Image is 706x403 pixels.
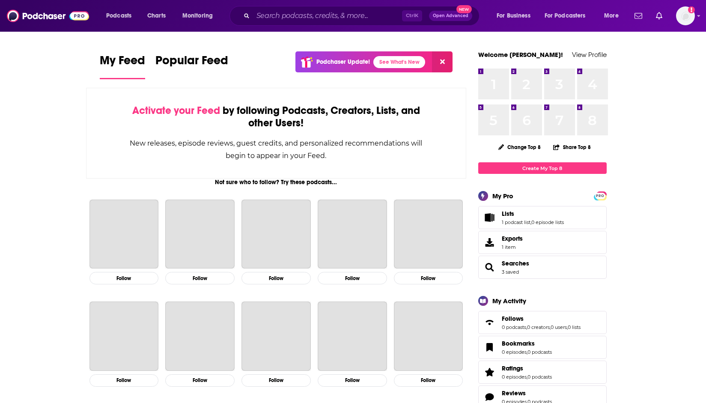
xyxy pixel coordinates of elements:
span: , [567,324,568,330]
span: Bookmarks [502,340,535,347]
a: 0 episode lists [531,219,564,225]
span: My Feed [100,53,145,73]
button: Follow [394,272,463,284]
a: Ratings [502,364,552,372]
button: Follow [394,374,463,387]
span: Ratings [478,361,607,384]
div: New releases, episode reviews, guest credits, and personalized recommendations will begin to appe... [129,137,423,162]
span: For Podcasters [545,10,586,22]
span: Podcasts [106,10,131,22]
span: PRO [595,193,605,199]
div: My Pro [492,192,513,200]
button: open menu [598,9,629,23]
a: Searches [502,260,529,267]
button: Follow [318,272,387,284]
a: Show notifications dropdown [652,9,666,23]
a: Business Wars [241,302,311,371]
svg: Add a profile image [688,6,695,13]
button: Follow [318,374,387,387]
button: Follow [89,374,159,387]
img: User Profile [676,6,695,25]
button: open menu [491,9,541,23]
a: Lists [481,212,498,224]
span: 1 item [502,244,523,250]
a: Reviews [502,389,552,397]
input: Search podcasts, credits, & more... [253,9,402,23]
span: Searches [478,256,607,279]
div: Not sure who to follow? Try these podcasts... [86,179,467,186]
a: 0 users [551,324,567,330]
a: Welcome [PERSON_NAME]! [478,51,563,59]
button: Follow [241,374,311,387]
span: , [527,349,527,355]
button: open menu [176,9,224,23]
div: by following Podcasts, Creators, Lists, and other Users! [129,104,423,129]
a: 3 saved [502,269,519,275]
a: 0 podcasts [527,349,552,355]
span: Reviews [502,389,526,397]
a: Searches [481,261,498,273]
a: PRO [595,192,605,199]
span: , [530,219,531,225]
span: Monitoring [182,10,213,22]
a: Reviews [481,391,498,403]
a: Planet Money [241,200,311,269]
button: open menu [100,9,143,23]
span: Exports [481,236,498,248]
img: Podchaser - Follow, Share and Rate Podcasts [7,8,89,24]
a: Radiolab [89,302,159,371]
span: Lists [478,206,607,229]
a: The Daily [318,200,387,269]
span: New [456,5,472,13]
button: Follow [165,272,235,284]
a: See What's New [373,56,425,68]
a: Exports [478,231,607,254]
button: Share Top 8 [553,139,591,155]
span: For Business [497,10,530,22]
a: Ratings [481,366,498,378]
button: Follow [89,272,159,284]
button: Follow [241,272,311,284]
span: Exports [502,235,523,242]
span: Popular Feed [155,53,228,73]
a: 0 lists [568,324,581,330]
a: Freakonomics Radio [318,302,387,371]
a: View Profile [572,51,607,59]
a: This American Life [165,200,235,269]
span: Ctrl K [402,10,422,21]
a: Follows [481,316,498,328]
span: Ratings [502,364,523,372]
span: Open Advanced [433,14,468,18]
span: Logged in as ncannella [676,6,695,25]
button: Change Top 8 [493,142,546,152]
button: Show profile menu [676,6,695,25]
a: Show notifications dropdown [631,9,646,23]
a: 0 episodes [502,374,527,380]
span: Activate your Feed [132,104,220,117]
span: Follows [502,315,524,322]
button: Open AdvancedNew [429,11,472,21]
span: , [527,374,527,380]
span: Lists [502,210,514,218]
span: , [550,324,551,330]
a: Bookmarks [481,341,498,353]
a: 0 episodes [502,349,527,355]
p: Podchaser Update! [316,58,370,66]
a: Create My Top 8 [478,162,607,174]
button: Follow [165,374,235,387]
div: Search podcasts, credits, & more... [238,6,488,26]
a: My Feed [100,53,145,79]
a: The Joe Rogan Experience [89,200,159,269]
span: More [604,10,619,22]
button: open menu [539,9,598,23]
span: , [526,324,527,330]
a: Follows [502,315,581,322]
a: 0 podcasts [502,324,526,330]
a: Bookmarks [502,340,552,347]
span: Charts [147,10,166,22]
a: Ologies with Alie Ward [165,302,235,371]
a: 0 creators [527,324,550,330]
a: Charts [142,9,171,23]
